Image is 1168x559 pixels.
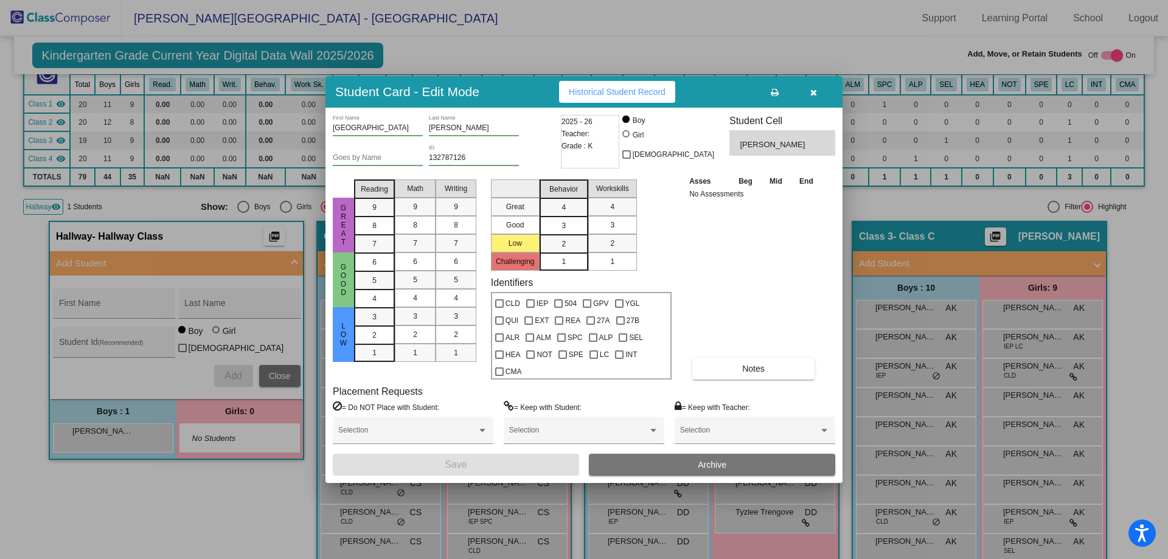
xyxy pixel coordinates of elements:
[372,257,377,268] span: 6
[599,330,613,345] span: ALP
[407,183,423,194] span: Math
[335,84,479,99] h3: Student Card - Edit Mode
[372,238,377,249] span: 7
[535,313,549,328] span: EXT
[675,401,750,413] label: = Keep with Teacher:
[504,401,582,413] label: = Keep with Student:
[761,175,790,188] th: Mid
[413,220,417,231] span: 8
[596,183,629,194] span: Workskills
[413,274,417,285] span: 5
[413,238,417,249] span: 7
[569,347,583,362] span: SPE
[506,296,520,311] span: CLD
[561,116,593,128] span: 2025 - 26
[372,330,377,341] span: 2
[742,364,765,373] span: Notes
[372,293,377,304] span: 4
[561,128,589,140] span: Teacher:
[454,256,458,267] span: 6
[600,347,609,362] span: LC
[561,140,593,152] span: Grade : K
[686,188,822,200] td: No Assessments
[561,202,566,213] span: 4
[730,175,762,188] th: Beg
[429,154,519,162] input: Enter ID
[561,220,566,231] span: 3
[568,330,583,345] span: SPC
[559,81,675,103] button: Historical Student Record
[413,347,417,358] span: 1
[729,115,835,127] h3: Student Cell
[537,347,552,362] span: NOT
[333,454,579,476] button: Save
[537,296,548,311] span: IEP
[338,322,349,347] span: Low
[536,330,551,345] span: ALM
[629,330,643,345] span: SEL
[454,238,458,249] span: 7
[372,202,377,213] span: 9
[627,313,639,328] span: 27B
[372,311,377,322] span: 3
[698,460,726,470] span: Archive
[454,293,458,304] span: 4
[597,313,610,328] span: 27A
[454,347,458,358] span: 1
[610,220,614,231] span: 3
[692,358,815,380] button: Notes
[413,256,417,267] span: 6
[686,175,730,188] th: Asses
[625,347,637,362] span: INT
[593,296,608,311] span: GPV
[632,115,645,126] div: Boy
[565,296,577,311] span: 504
[338,263,349,297] span: Good
[561,238,566,249] span: 2
[361,184,388,195] span: Reading
[610,201,614,212] span: 4
[413,293,417,304] span: 4
[454,220,458,231] span: 8
[549,184,578,195] span: Behavior
[632,130,644,141] div: Girl
[333,401,439,413] label: = Do NOT Place with Student:
[589,454,835,476] button: Archive
[506,330,520,345] span: ALR
[633,147,714,162] span: [DEMOGRAPHIC_DATA]
[610,256,614,267] span: 1
[333,154,423,162] input: goes by name
[445,183,467,194] span: Writing
[445,459,467,470] span: Save
[372,347,377,358] span: 1
[569,87,666,97] span: Historical Student Record
[561,256,566,267] span: 1
[338,204,349,246] span: Great
[333,386,423,397] label: Placement Requests
[454,311,458,322] span: 3
[565,313,580,328] span: REA
[372,220,377,231] span: 8
[491,277,533,288] label: Identifiers
[740,139,807,151] span: [PERSON_NAME]
[372,275,377,286] span: 5
[791,175,822,188] th: End
[413,201,417,212] span: 9
[506,313,518,328] span: QUI
[413,311,417,322] span: 3
[454,274,458,285] span: 5
[413,329,417,340] span: 2
[610,238,614,249] span: 2
[454,329,458,340] span: 2
[506,364,522,379] span: CMA
[506,347,521,362] span: HEA
[625,296,640,311] span: YGL
[454,201,458,212] span: 9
